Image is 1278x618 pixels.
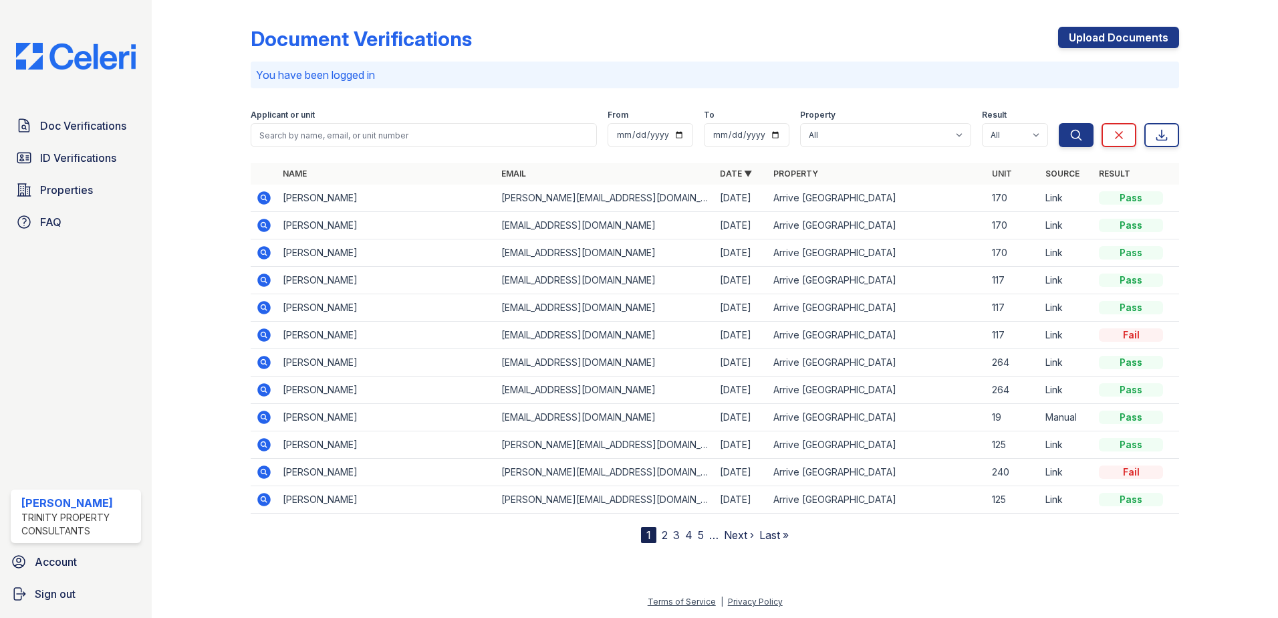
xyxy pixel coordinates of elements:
[685,528,692,542] a: 4
[277,459,496,486] td: [PERSON_NAME]
[11,177,141,203] a: Properties
[987,431,1040,459] td: 125
[1040,349,1094,377] td: Link
[1040,486,1094,514] td: Link
[11,144,141,171] a: ID Verifications
[277,349,496,377] td: [PERSON_NAME]
[1040,377,1094,404] td: Link
[768,459,987,486] td: Arrive [GEOGRAPHIC_DATA]
[256,67,1174,83] p: You have been logged in
[992,169,1012,179] a: Unit
[1099,191,1163,205] div: Pass
[1040,239,1094,267] td: Link
[648,597,716,607] a: Terms of Service
[5,581,146,607] a: Sign out
[768,404,987,431] td: Arrive [GEOGRAPHIC_DATA]
[40,150,116,166] span: ID Verifications
[1099,219,1163,232] div: Pass
[40,182,93,198] span: Properties
[768,239,987,267] td: Arrive [GEOGRAPHIC_DATA]
[759,528,789,542] a: Last »
[768,322,987,349] td: Arrive [GEOGRAPHIC_DATA]
[496,212,715,239] td: [EMAIL_ADDRESS][DOMAIN_NAME]
[768,185,987,212] td: Arrive [GEOGRAPHIC_DATA]
[728,597,783,607] a: Privacy Policy
[715,294,768,322] td: [DATE]
[1040,431,1094,459] td: Link
[987,404,1040,431] td: 19
[277,377,496,404] td: [PERSON_NAME]
[277,404,496,431] td: [PERSON_NAME]
[496,431,715,459] td: [PERSON_NAME][EMAIL_ADDRESS][DOMAIN_NAME]
[1099,466,1163,479] div: Fail
[21,495,136,511] div: [PERSON_NAME]
[35,554,77,570] span: Account
[1099,246,1163,260] div: Pass
[11,209,141,235] a: FAQ
[698,528,704,542] a: 5
[987,212,1040,239] td: 170
[251,123,597,147] input: Search by name, email, or unit number
[987,239,1040,267] td: 170
[496,267,715,294] td: [EMAIL_ADDRESS][DOMAIN_NAME]
[496,486,715,514] td: [PERSON_NAME][EMAIL_ADDRESS][DOMAIN_NAME]
[1040,267,1094,294] td: Link
[5,43,146,70] img: CE_Logo_Blue-a8612792a0a2168367f1c8372b55b34899dd931a85d93a1a3d3e32e68fde9ad4.png
[715,212,768,239] td: [DATE]
[1099,493,1163,506] div: Pass
[277,486,496,514] td: [PERSON_NAME]
[35,586,76,602] span: Sign out
[768,267,987,294] td: Arrive [GEOGRAPHIC_DATA]
[1040,294,1094,322] td: Link
[496,322,715,349] td: [EMAIL_ADDRESS][DOMAIN_NAME]
[496,185,715,212] td: [PERSON_NAME][EMAIL_ADDRESS][DOMAIN_NAME]
[1099,328,1163,342] div: Fail
[662,528,668,542] a: 2
[768,349,987,377] td: Arrive [GEOGRAPHIC_DATA]
[277,431,496,459] td: [PERSON_NAME]
[496,377,715,404] td: [EMAIL_ADDRESS][DOMAIN_NAME]
[800,110,836,120] label: Property
[715,239,768,267] td: [DATE]
[1058,27,1179,48] a: Upload Documents
[496,239,715,267] td: [EMAIL_ADDRESS][DOMAIN_NAME]
[1040,212,1094,239] td: Link
[283,169,307,179] a: Name
[40,118,126,134] span: Doc Verifications
[987,185,1040,212] td: 170
[277,212,496,239] td: [PERSON_NAME]
[277,185,496,212] td: [PERSON_NAME]
[5,548,146,575] a: Account
[1099,438,1163,451] div: Pass
[987,349,1040,377] td: 264
[40,214,61,230] span: FAQ
[1099,411,1163,424] div: Pass
[11,112,141,139] a: Doc Verifications
[987,377,1040,404] td: 264
[715,322,768,349] td: [DATE]
[277,267,496,294] td: [PERSON_NAME]
[496,349,715,377] td: [EMAIL_ADDRESS][DOMAIN_NAME]
[768,431,987,459] td: Arrive [GEOGRAPHIC_DATA]
[277,239,496,267] td: [PERSON_NAME]
[724,528,754,542] a: Next ›
[715,431,768,459] td: [DATE]
[982,110,1007,120] label: Result
[987,459,1040,486] td: 240
[496,404,715,431] td: [EMAIL_ADDRESS][DOMAIN_NAME]
[768,486,987,514] td: Arrive [GEOGRAPHIC_DATA]
[641,527,656,543] div: 1
[251,27,472,51] div: Document Verifications
[1040,322,1094,349] td: Link
[496,459,715,486] td: [PERSON_NAME][EMAIL_ADDRESS][DOMAIN_NAME]
[715,404,768,431] td: [DATE]
[768,377,987,404] td: Arrive [GEOGRAPHIC_DATA]
[277,294,496,322] td: [PERSON_NAME]
[715,349,768,377] td: [DATE]
[721,597,723,607] div: |
[277,322,496,349] td: [PERSON_NAME]
[673,528,680,542] a: 3
[987,294,1040,322] td: 117
[1040,185,1094,212] td: Link
[720,169,752,179] a: Date ▼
